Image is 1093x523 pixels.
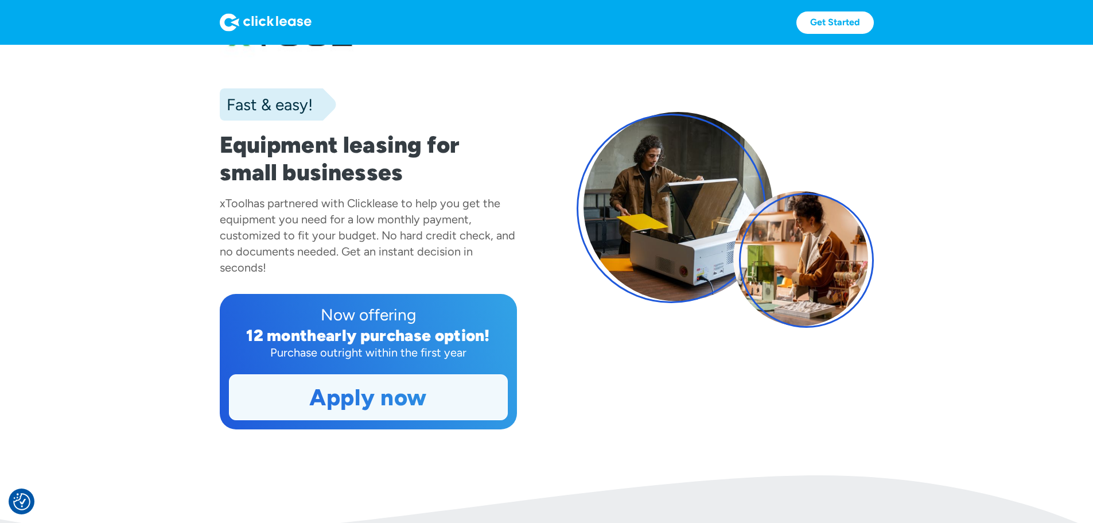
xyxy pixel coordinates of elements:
[220,131,517,186] h1: Equipment leasing for small businesses
[317,326,490,345] div: early purchase option!
[13,493,30,510] img: Revisit consent button
[229,303,508,326] div: Now offering
[220,196,247,210] div: xTool
[220,196,515,274] div: has partnered with Clicklease to help you get the equipment you need for a low monthly payment, c...
[220,13,312,32] img: Logo
[246,326,317,345] div: 12 month
[796,11,874,34] a: Get Started
[13,493,30,510] button: Consent Preferences
[230,375,507,420] a: Apply now
[220,93,313,116] div: Fast & easy!
[229,344,508,361] div: Purchase outright within the first year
